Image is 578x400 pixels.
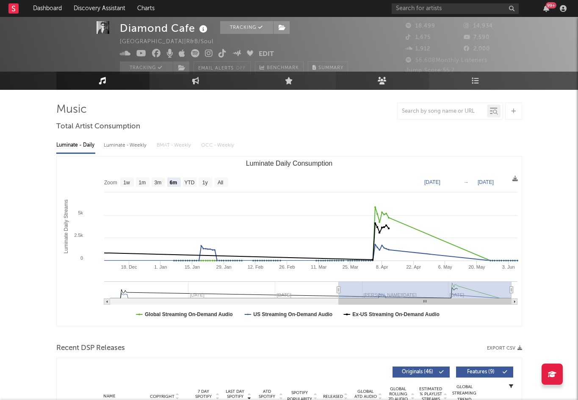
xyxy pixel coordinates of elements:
text: 0 [80,256,83,261]
text: 8. Apr [376,264,388,269]
text: 2.5k [74,233,83,238]
span: Originals ( 46 ) [398,369,437,375]
span: 18,499 [406,23,435,29]
text: 6. May [438,264,452,269]
text: 1m [138,180,146,186]
text: 12. Feb [247,264,263,269]
span: 56,608 Monthly Listeners [406,58,487,63]
button: Edit [259,49,274,60]
div: Diamond Cafe [120,21,210,35]
text: 3. Jun [502,264,514,269]
text: 18. Dec [121,264,137,269]
text: All [217,180,223,186]
text: Luminate Daily Consumption [246,160,332,167]
span: Copyright [150,394,174,399]
span: 14,934 [464,23,493,29]
text: → [464,179,469,185]
em: Off [236,66,246,71]
div: [GEOGRAPHIC_DATA] | R&B/Soul [120,37,223,47]
text: 3m [154,180,161,186]
text: 1y [202,180,207,186]
text: 29. Jan [216,264,231,269]
span: 7,590 [464,35,490,40]
text: 1w [123,180,130,186]
text: 5k [78,210,83,215]
text: 6m [169,180,177,186]
div: 99 + [546,2,556,8]
input: Search by song name or URL [398,108,487,115]
button: Email AlertsOff [194,61,251,74]
input: Search for artists [392,3,519,14]
button: Export CSV [487,346,522,351]
span: Summary [318,66,343,70]
div: Luminate - Daily [56,138,95,153]
a: Benchmark [255,61,304,74]
text: Luminate Daily Streams [63,200,69,253]
span: 1,912 [406,46,430,52]
button: Features(9) [456,367,513,378]
button: Originals(46) [393,367,450,378]
text: [DATE] [478,179,494,185]
span: Jump Score: 55.7 [406,68,455,73]
text: 20. May [468,264,485,269]
button: Summary [308,61,348,74]
text: 22. Apr [406,264,421,269]
span: Benchmark [267,63,299,73]
button: 99+ [543,5,549,12]
button: Tracking [220,21,273,34]
span: Recent DSP Releases [56,343,125,353]
text: 1. Jan [154,264,167,269]
text: Ex-US Streaming On-Demand Audio [352,311,440,317]
div: Name [82,393,138,400]
svg: Luminate Daily Consumption [57,156,522,326]
text: US Streaming On-Demand Audio [253,311,332,317]
text: 25. Mar [342,264,358,269]
button: Tracking [120,61,173,74]
text: [DATE] [424,179,440,185]
div: Luminate - Weekly [104,138,148,153]
span: Features ( 9 ) [462,369,501,375]
text: Zoom [104,180,117,186]
text: 11. Mar [311,264,327,269]
text: 26. Feb [279,264,295,269]
span: 1,675 [406,35,431,40]
span: Total Artist Consumption [56,122,140,132]
span: Released [323,394,343,399]
text: Global Streaming On-Demand Audio [145,311,233,317]
text: 15. Jan [184,264,199,269]
span: 2,000 [464,46,490,52]
text: YTD [184,180,194,186]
